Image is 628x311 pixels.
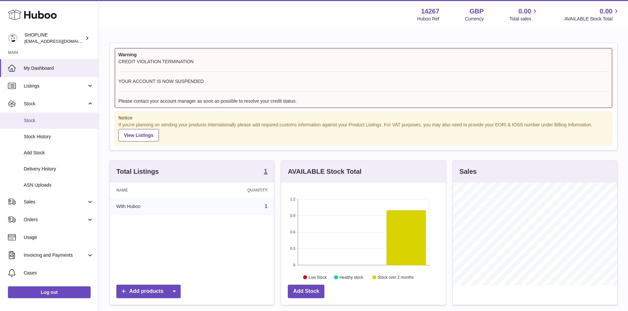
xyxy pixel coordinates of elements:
[24,32,84,44] div: SHOPLINE
[600,7,613,16] span: 0.00
[564,7,620,22] a: 0.00 AVAILABLE Stock Total
[264,168,267,176] a: 1
[196,183,274,198] th: Quantity
[293,263,295,267] text: 0
[564,16,620,22] span: AVAILABLE Stock Total
[309,275,327,280] text: Low Stock
[24,217,87,223] span: Orders
[421,7,439,16] strong: 14267
[465,16,484,22] div: Currency
[24,101,87,107] span: Stock
[290,197,295,201] text: 1.2
[118,122,609,142] div: If you're planning on sending your products internationally please add required customs informati...
[288,285,324,298] a: Add Stock
[264,203,267,209] a: 1
[290,214,295,218] text: 0.9
[417,16,439,22] div: Huboo Ref
[340,275,364,280] text: Healthy stock
[24,252,87,258] span: Invoicing and Payments
[378,275,414,280] text: Stock over 2 months
[24,65,94,71] span: My Dashboard
[24,166,94,172] span: Delivery History
[118,59,609,104] div: CREDIT VIOLATION TERMINATION YOUR ACCOUNT IS NOW SUSPENDED Please contact your account manager as...
[8,33,18,43] img: internalAdmin-14267@internal.huboo.com
[118,129,159,142] a: View Listings
[24,199,87,205] span: Sales
[469,7,484,16] strong: GBP
[288,167,361,176] h3: AVAILABLE Stock Total
[290,230,295,234] text: 0.6
[24,150,94,156] span: Add Stock
[116,167,159,176] h3: Total Listings
[116,285,181,298] a: Add products
[24,83,87,89] span: Listings
[110,198,196,215] td: With Huboo
[290,246,295,250] text: 0.3
[460,167,477,176] h3: Sales
[519,7,531,16] span: 0.00
[24,182,94,188] span: ASN Uploads
[24,117,94,124] span: Stock
[509,16,539,22] span: Total sales
[24,134,94,140] span: Stock History
[264,168,267,174] strong: 1
[24,39,97,44] span: [EMAIL_ADDRESS][DOMAIN_NAME]
[110,183,196,198] th: Name
[24,234,94,241] span: Usage
[8,286,91,298] a: Log out
[118,115,609,121] strong: Notice
[509,7,539,22] a: 0.00 Total sales
[24,270,94,276] span: Cases
[118,52,609,58] strong: Warning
